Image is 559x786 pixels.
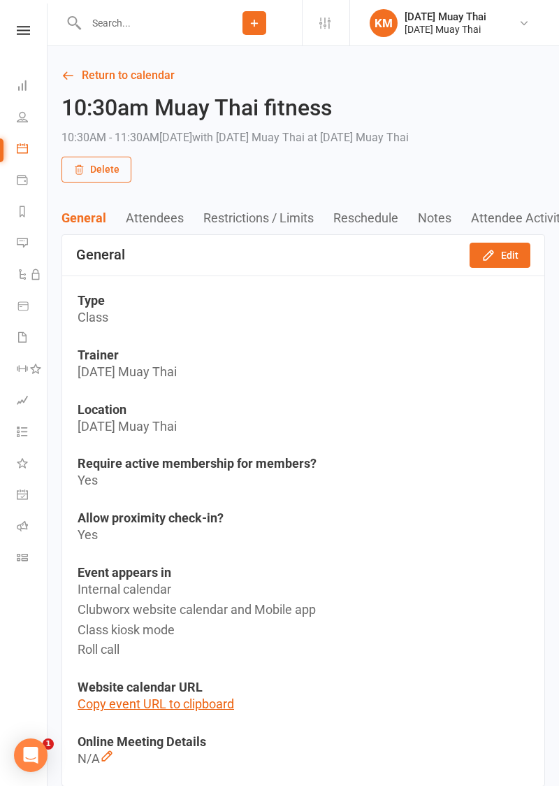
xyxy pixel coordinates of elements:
[78,565,529,580] td: Event appears in
[61,210,126,225] button: General
[17,449,48,480] a: What's New
[78,680,529,694] td: Website calendar URL
[78,640,529,660] div: Roll call
[307,131,409,144] span: at [DATE] Muay Thai
[192,131,305,144] span: with [DATE] Muay Thai
[61,66,545,85] a: Return to calendar
[78,580,529,600] div: Internal calendar
[203,210,333,225] button: Restrictions / Limits
[405,23,486,36] div: [DATE] Muay Thai
[17,197,48,229] a: Reports
[76,247,125,263] div: General
[78,471,529,491] td: Yes
[17,134,48,166] a: Calendar
[61,157,131,182] button: Delete
[78,734,529,749] td: Online Meeting Details
[14,738,48,772] div: Open Intercom Messenger
[17,386,48,417] a: Assessments
[17,543,48,575] a: Class kiosk mode
[43,738,54,750] span: 1
[61,96,409,120] h2: 10:30am Muay Thai fitness
[78,600,529,620] div: Clubworx website calendar and Mobile app
[17,292,48,323] a: Product Sales
[78,417,529,437] td: [DATE] Muay Thai
[333,210,418,225] button: Reschedule
[126,210,203,225] button: Attendees
[78,402,529,417] td: Location
[17,103,48,134] a: People
[78,620,529,641] div: Class kiosk mode
[82,13,207,33] input: Search...
[78,694,234,715] button: Copy event URL to clipboard
[370,9,398,37] div: KM
[78,348,529,362] td: Trainer
[78,293,529,308] td: Type
[78,308,529,328] td: Class
[78,362,529,383] td: [DATE] Muay Thai
[17,71,48,103] a: Dashboard
[418,210,471,225] button: Notes
[17,512,48,543] a: Roll call kiosk mode
[17,480,48,512] a: General attendance kiosk mode
[78,456,529,471] td: Require active membership for members?
[470,243,530,268] button: Edit
[78,510,529,525] td: Allow proximity check-in?
[61,128,409,148] div: 10:30AM - 11:30AM[DATE]
[78,525,529,545] td: Yes
[78,749,529,769] div: N/A
[17,166,48,197] a: Payments
[405,10,486,23] div: [DATE] Muay Thai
